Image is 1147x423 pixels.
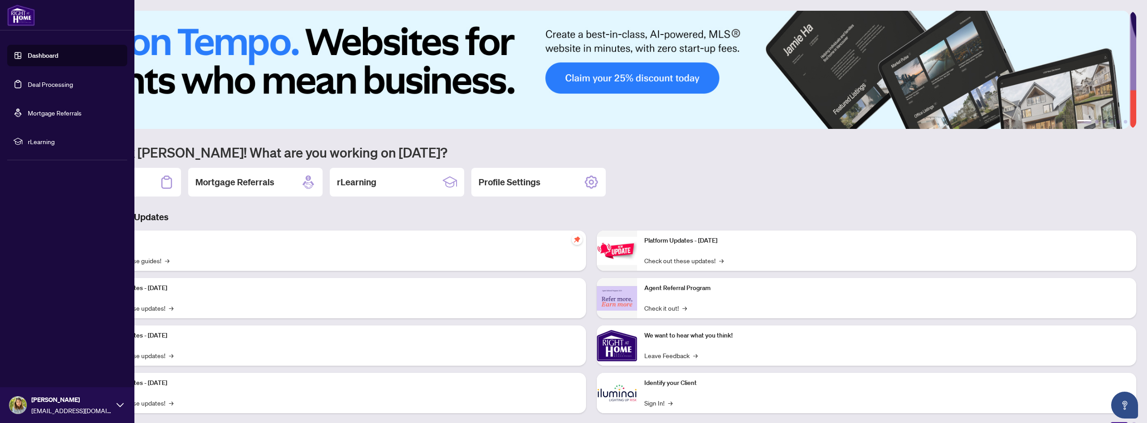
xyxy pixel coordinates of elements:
a: Sign In!→ [644,398,673,408]
button: 2 [1095,120,1099,124]
button: 5 [1117,120,1120,124]
button: 6 [1124,120,1127,124]
h2: rLearning [337,176,376,188]
span: → [165,256,169,265]
a: Mortgage Referrals [28,109,82,117]
img: Identify your Client [597,373,637,413]
a: Check out these updates!→ [644,256,724,265]
span: → [719,256,724,265]
button: 3 [1102,120,1106,124]
span: → [668,398,673,408]
img: Agent Referral Program [597,286,637,311]
img: Platform Updates - June 23, 2025 [597,237,637,265]
a: Check it out!→ [644,303,687,313]
button: 1 [1077,120,1091,124]
span: [PERSON_NAME] [31,395,112,405]
a: Deal Processing [28,80,73,88]
p: Platform Updates - [DATE] [94,378,579,388]
span: → [169,350,173,360]
p: Identify your Client [644,378,1129,388]
p: Platform Updates - [DATE] [94,283,579,293]
img: Profile Icon [9,397,26,414]
button: 4 [1109,120,1113,124]
p: Platform Updates - [DATE] [94,331,579,341]
span: → [682,303,687,313]
img: Slide 0 [47,11,1130,129]
a: Leave Feedback→ [644,350,698,360]
span: → [169,398,173,408]
h3: Brokerage & Industry Updates [47,211,1136,223]
h2: Profile Settings [479,176,540,188]
h2: Mortgage Referrals [195,176,274,188]
p: Platform Updates - [DATE] [644,236,1129,246]
p: We want to hear what you think! [644,331,1129,341]
span: → [169,303,173,313]
span: → [693,350,698,360]
span: pushpin [572,234,582,245]
p: Self-Help [94,236,579,246]
button: Open asap [1111,392,1138,419]
p: Agent Referral Program [644,283,1129,293]
span: [EMAIL_ADDRESS][DOMAIN_NAME] [31,406,112,415]
h1: Welcome back [PERSON_NAME]! What are you working on [DATE]? [47,144,1136,161]
a: Dashboard [28,51,58,60]
img: We want to hear what you think! [597,325,637,366]
span: rLearning [28,137,121,146]
img: logo [7,4,35,26]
